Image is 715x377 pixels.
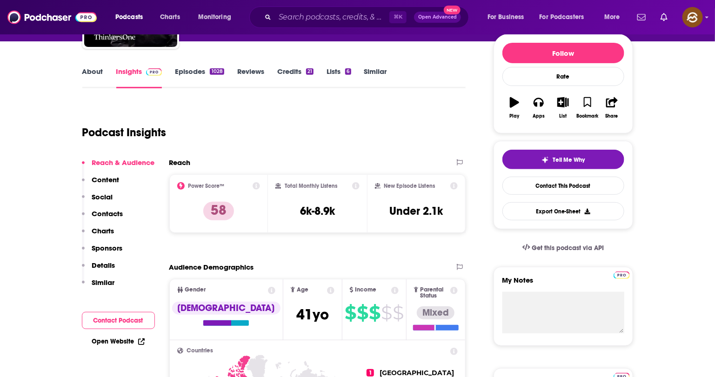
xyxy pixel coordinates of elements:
[364,67,387,88] a: Similar
[541,156,549,164] img: tell me why sparkle
[82,158,155,175] button: Reach & Audience
[540,11,584,24] span: For Podcasters
[502,91,527,125] button: Play
[600,91,624,125] button: Share
[420,287,449,299] span: Parental Status
[175,67,224,88] a: Episodes1028
[390,204,443,218] h3: Under 2.1k
[367,369,374,377] span: 1
[575,91,600,125] button: Bookmark
[502,202,624,220] button: Export One-Sheet
[384,183,435,189] h2: New Episode Listens
[82,226,114,244] button: Charts
[92,192,113,201] p: Social
[355,287,377,293] span: Income
[444,6,461,14] span: New
[82,209,123,226] button: Contacts
[92,244,123,252] p: Sponsors
[192,10,243,25] button: open menu
[389,11,407,23] span: ⌘ K
[481,10,536,25] button: open menu
[92,175,120,184] p: Content
[169,263,254,271] h2: Audience Demographics
[327,67,351,88] a: Lists6
[418,15,457,20] span: Open Advanced
[275,10,389,25] input: Search podcasts, credits, & more...
[82,175,120,192] button: Content
[657,9,671,25] a: Show notifications dropdown
[154,10,186,25] a: Charts
[369,305,380,320] span: $
[576,113,598,119] div: Bookmark
[210,68,224,75] div: 1028
[82,278,115,295] button: Similar
[82,67,103,88] a: About
[146,68,162,76] img: Podchaser Pro
[604,11,620,24] span: More
[488,11,524,24] span: For Business
[296,305,329,324] span: 41 yo
[682,7,703,27] button: Show profile menu
[82,192,113,210] button: Social
[527,91,551,125] button: Apps
[82,244,123,261] button: Sponsors
[7,8,97,26] img: Podchaser - Follow, Share and Rate Podcasts
[614,271,630,279] img: Podchaser Pro
[502,67,624,86] div: Rate
[551,91,575,125] button: List
[109,10,155,25] button: open menu
[502,150,624,169] button: tell me why sparkleTell Me Why
[116,67,162,88] a: InsightsPodchaser Pro
[534,10,598,25] button: open menu
[614,270,630,279] a: Pro website
[185,287,206,293] span: Gender
[92,158,155,167] p: Reach & Audience
[515,237,612,259] a: Get this podcast via API
[502,177,624,195] a: Contact This Podcast
[634,9,649,25] a: Show notifications dropdown
[300,204,335,218] h3: 6k-8.9k
[92,226,114,235] p: Charts
[258,7,478,28] div: Search podcasts, credits, & more...
[187,348,214,354] span: Countries
[297,287,308,293] span: Age
[277,67,314,88] a: Credits21
[92,337,145,345] a: Open Website
[345,305,356,320] span: $
[560,113,567,119] div: List
[380,369,454,377] span: [GEOGRAPHIC_DATA]
[115,11,143,24] span: Podcasts
[553,156,585,164] span: Tell Me Why
[682,7,703,27] img: User Profile
[172,302,281,315] div: [DEMOGRAPHIC_DATA]
[82,312,155,329] button: Contact Podcast
[345,68,351,75] div: 6
[198,11,231,24] span: Monitoring
[682,7,703,27] span: Logged in as hey85204
[92,261,115,270] p: Details
[82,261,115,278] button: Details
[357,305,368,320] span: $
[417,306,454,319] div: Mixed
[237,67,264,88] a: Reviews
[393,305,403,320] span: $
[414,12,461,23] button: Open AdvancedNew
[606,113,618,119] div: Share
[502,276,624,292] label: My Notes
[509,113,519,119] div: Play
[306,68,314,75] div: 21
[92,278,115,287] p: Similar
[160,11,180,24] span: Charts
[82,126,167,139] h1: Podcast Insights
[532,244,604,252] span: Get this podcast via API
[169,158,191,167] h2: Reach
[188,183,225,189] h2: Power Score™
[598,10,632,25] button: open menu
[502,43,624,63] button: Follow
[533,113,545,119] div: Apps
[92,209,123,218] p: Contacts
[381,305,392,320] span: $
[285,183,337,189] h2: Total Monthly Listens
[203,202,234,220] p: 58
